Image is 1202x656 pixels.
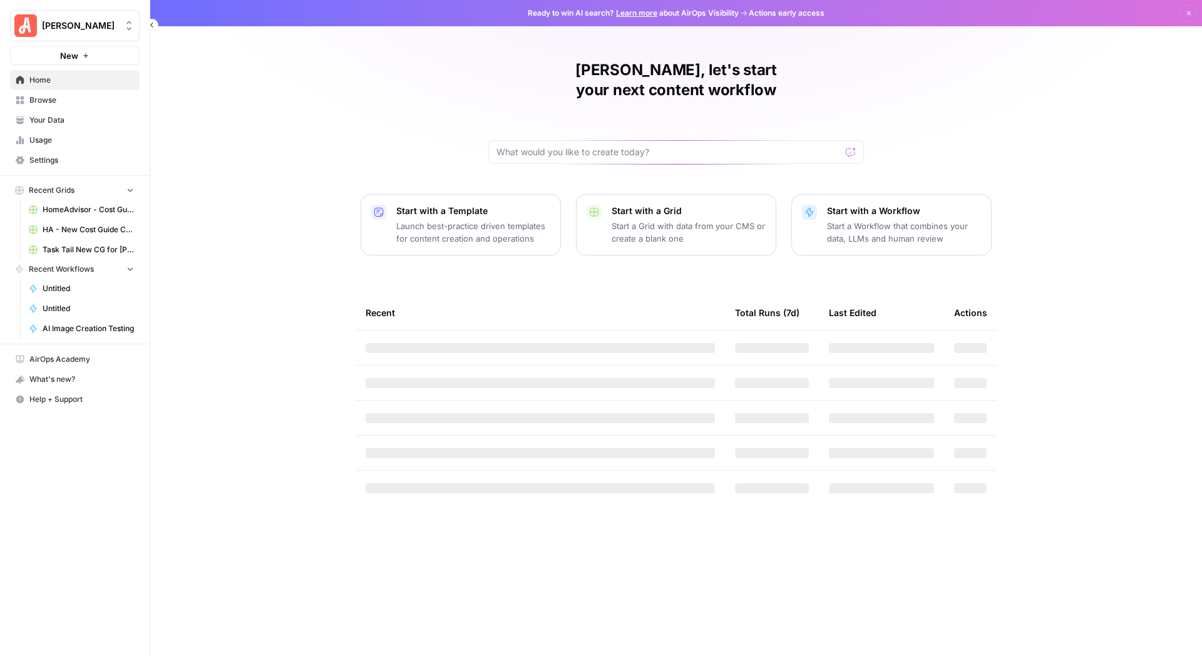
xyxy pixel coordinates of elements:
p: Start with a Template [396,205,550,217]
a: Untitled [23,279,140,299]
span: Settings [29,155,134,166]
div: Total Runs (7d) [735,295,799,330]
span: Help + Support [29,394,134,405]
a: Untitled [23,299,140,319]
button: What's new? [10,369,140,389]
button: Workspace: Angi [10,10,140,41]
span: Recent Grids [29,185,74,196]
button: New [10,46,140,65]
span: Ready to win AI search? about AirOps Visibility [528,8,739,19]
span: AirOps Academy [29,354,134,365]
span: HomeAdvisor - Cost Guide Updates [43,204,134,215]
button: Start with a GridStart a Grid with data from your CMS or create a blank one [576,194,776,255]
span: Your Data [29,115,134,126]
span: Task Tail New CG for [PERSON_NAME] Grid [43,244,134,255]
button: Start with a WorkflowStart a Workflow that combines your data, LLMs and human review [791,194,992,255]
p: Start a Grid with data from your CMS or create a blank one [612,220,766,245]
span: HA - New Cost Guide Creation Grid [43,224,134,235]
span: AI Image Creation Testing [43,323,134,334]
button: Recent Workflows [10,260,140,279]
a: Home [10,70,140,90]
a: HomeAdvisor - Cost Guide Updates [23,200,140,220]
div: Last Edited [829,295,876,330]
h1: [PERSON_NAME], let's start your next content workflow [488,60,864,100]
span: Recent Workflows [29,264,94,275]
span: Untitled [43,283,134,294]
p: Start with a Workflow [827,205,981,217]
a: Browse [10,90,140,110]
p: Launch best-practice driven templates for content creation and operations [396,220,550,245]
img: Angi Logo [14,14,37,37]
span: Untitled [43,303,134,314]
a: Settings [10,150,140,170]
span: [PERSON_NAME] [42,19,118,32]
span: Home [29,74,134,86]
span: Browse [29,95,134,106]
a: Your Data [10,110,140,130]
a: AI Image Creation Testing [23,319,140,339]
button: Recent Grids [10,181,140,200]
div: Recent [366,295,715,330]
input: What would you like to create today? [496,146,841,158]
span: New [60,49,78,62]
a: AirOps Academy [10,349,140,369]
p: Start a Workflow that combines your data, LLMs and human review [827,220,981,245]
div: What's new? [11,370,139,389]
p: Start with a Grid [612,205,766,217]
a: Usage [10,130,140,150]
span: Usage [29,135,134,146]
button: Start with a TemplateLaunch best-practice driven templates for content creation and operations [361,194,561,255]
a: HA - New Cost Guide Creation Grid [23,220,140,240]
span: Actions early access [749,8,824,19]
button: Help + Support [10,389,140,409]
div: Actions [954,295,987,330]
a: Task Tail New CG for [PERSON_NAME] Grid [23,240,140,260]
a: Learn more [616,8,657,18]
